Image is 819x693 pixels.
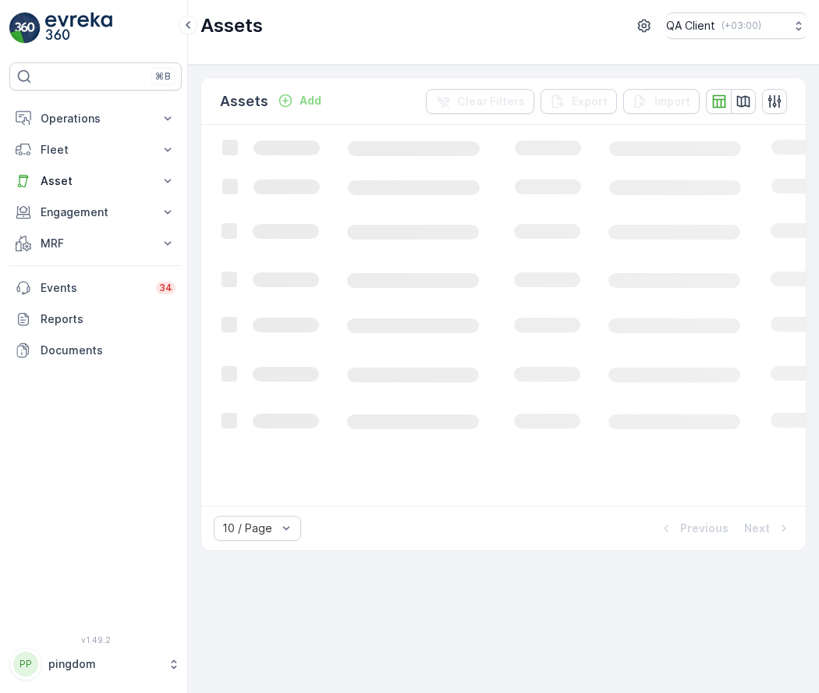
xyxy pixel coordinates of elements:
[41,280,147,296] p: Events
[666,18,715,34] p: QA Client
[9,272,182,304] a: Events34
[200,13,263,38] p: Assets
[41,311,175,327] p: Reports
[426,89,534,114] button: Clear Filters
[9,635,182,645] span: v 1.49.2
[9,12,41,44] img: logo
[159,282,172,294] p: 34
[45,12,112,44] img: logo_light-DOdMpM7g.png
[41,204,151,220] p: Engagement
[9,134,182,165] button: Fleet
[41,173,151,189] p: Asset
[657,519,730,538] button: Previous
[541,89,617,114] button: Export
[743,519,793,538] button: Next
[9,165,182,197] button: Asset
[9,335,182,366] a: Documents
[572,94,608,109] p: Export
[654,94,690,109] p: Import
[155,70,171,83] p: ⌘B
[744,521,770,536] p: Next
[41,111,151,126] p: Operations
[623,89,700,114] button: Import
[41,343,175,358] p: Documents
[48,656,160,672] p: pingdom
[680,521,729,536] p: Previous
[9,103,182,134] button: Operations
[271,91,328,110] button: Add
[300,93,321,108] p: Add
[41,142,151,158] p: Fleet
[457,94,525,109] p: Clear Filters
[9,197,182,228] button: Engagement
[9,648,182,681] button: PPpingdom
[220,91,268,112] p: Assets
[9,228,182,259] button: MRF
[9,304,182,335] a: Reports
[721,20,761,32] p: ( +03:00 )
[41,236,151,251] p: MRF
[666,12,807,39] button: QA Client(+03:00)
[13,652,38,677] div: PP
